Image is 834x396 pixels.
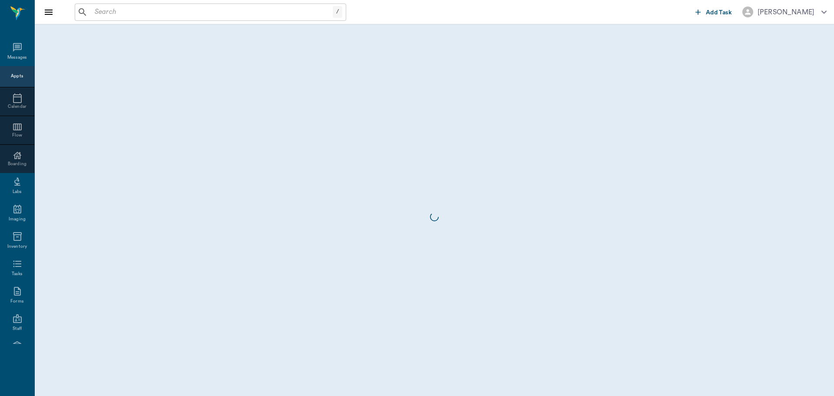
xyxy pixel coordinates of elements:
[333,6,342,18] div: /
[91,6,333,18] input: Search
[9,216,26,223] div: Imaging
[692,4,735,20] button: Add Task
[12,271,23,277] div: Tasks
[11,73,23,80] div: Appts
[735,4,834,20] button: [PERSON_NAME]
[10,298,23,305] div: Forms
[40,3,57,21] button: Close drawer
[758,7,814,17] div: [PERSON_NAME]
[7,54,27,61] div: Messages
[7,243,27,250] div: Inventory
[13,326,22,332] div: Staff
[13,189,22,195] div: Labs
